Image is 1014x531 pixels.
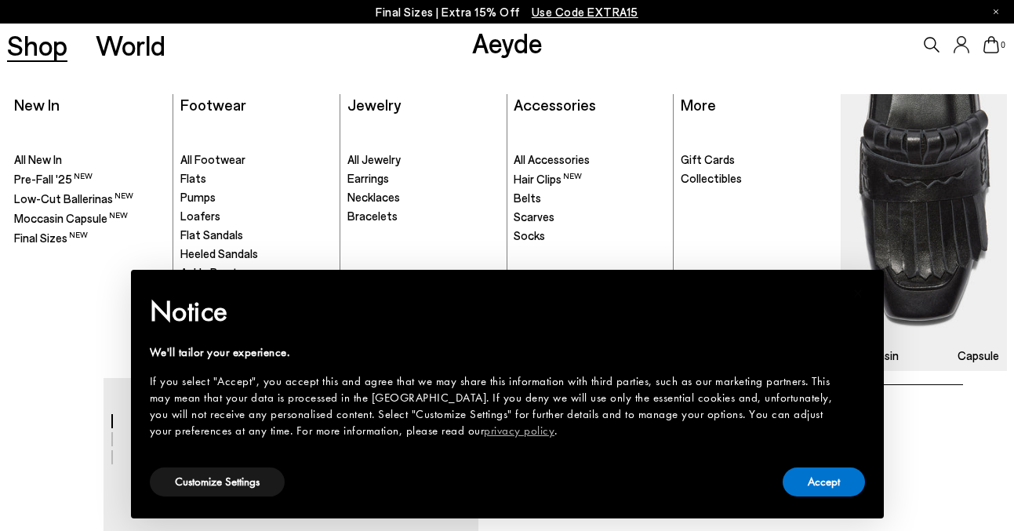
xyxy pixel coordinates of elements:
[14,172,93,186] span: Pre-Fall '25
[347,152,500,168] a: All Jewelry
[514,95,596,114] a: Accessories
[180,227,333,243] a: Flat Sandals
[376,2,638,22] p: Final Sizes | Extra 15% Off
[14,210,166,227] a: Moccasin Capsule
[347,209,500,224] a: Bracelets
[514,172,582,186] span: Hair Clips
[514,209,666,225] a: Scarves
[514,171,666,187] a: Hair Clips
[180,246,333,262] a: Heeled Sandals
[347,95,401,114] a: Jewelry
[514,228,545,242] span: Socks
[14,191,166,207] a: Low-Cut Ballerinas
[681,171,742,185] span: Collectibles
[347,190,400,204] span: Necklaces
[180,209,333,224] a: Loafers
[14,95,60,114] a: New In
[180,171,333,187] a: Flats
[347,171,500,187] a: Earrings
[96,31,165,59] a: World
[783,467,865,496] button: Accept
[150,291,840,332] h2: Notice
[14,152,62,166] span: All New In
[484,423,554,438] a: privacy policy
[958,350,999,362] h3: Capsule
[472,26,543,59] a: Aeyde
[180,190,216,204] span: Pumps
[347,152,401,166] span: All Jewelry
[180,152,245,166] span: All Footwear
[681,171,834,187] a: Collectibles
[180,209,220,223] span: Loafers
[841,94,1008,371] a: Moccasin Capsule
[14,171,166,187] a: Pre-Fall '25
[853,281,863,305] span: ×
[514,191,666,206] a: Belts
[14,230,166,246] a: Final Sizes
[681,95,716,114] a: More
[514,152,666,168] a: All Accessories
[514,228,666,244] a: Socks
[347,190,500,205] a: Necklaces
[514,152,590,166] span: All Accessories
[14,152,166,168] a: All New In
[150,373,840,439] div: If you select "Accept", you accept this and agree that we may share this information with third p...
[14,231,88,245] span: Final Sizes
[347,209,398,223] span: Bracelets
[532,5,638,19] span: Navigate to /collections/ss25-final-sizes
[514,209,554,224] span: Scarves
[983,36,999,53] a: 0
[180,190,333,205] a: Pumps
[681,152,834,168] a: Gift Cards
[150,344,840,361] div: We'll tailor your experience.
[14,211,128,225] span: Moccasin Capsule
[180,171,206,185] span: Flats
[681,152,735,166] span: Gift Cards
[999,41,1007,49] span: 0
[514,191,541,205] span: Belts
[7,31,67,59] a: Shop
[180,227,243,242] span: Flat Sandals
[180,152,333,168] a: All Footwear
[180,95,246,114] a: Footwear
[347,171,389,185] span: Earrings
[180,246,258,260] span: Heeled Sandals
[841,94,1008,371] img: Mobile_e6eede4d-78b8-4bd1-ae2a-4197e375e133_900x.jpg
[150,467,285,496] button: Customize Settings
[840,275,878,312] button: Close this notice
[14,191,133,205] span: Low-Cut Ballerinas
